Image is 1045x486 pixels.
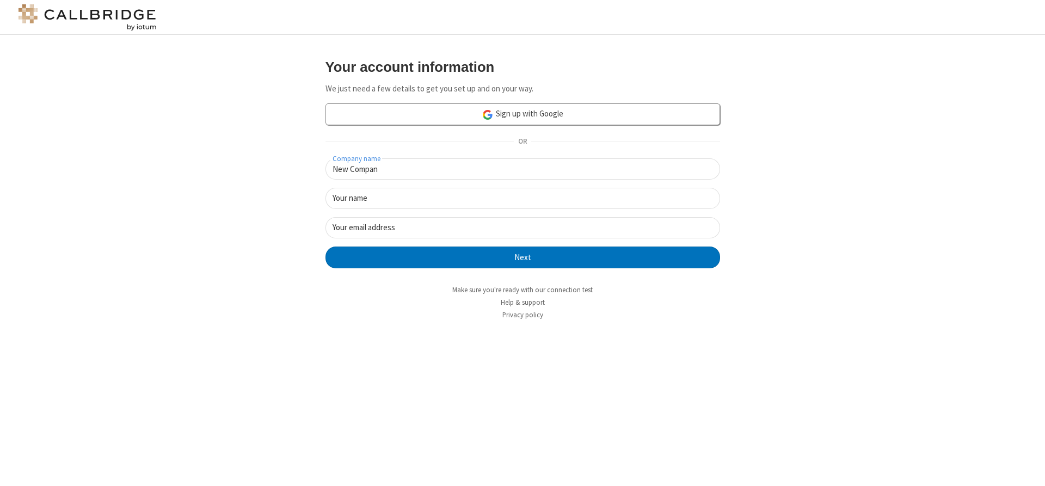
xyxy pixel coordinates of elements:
[325,103,720,125] a: Sign up with Google
[452,285,593,294] a: Make sure you're ready with our connection test
[325,247,720,268] button: Next
[501,298,545,307] a: Help & support
[16,4,158,30] img: logo@2x.png
[325,188,720,209] input: Your name
[502,310,543,319] a: Privacy policy
[325,217,720,238] input: Your email address
[514,134,531,150] span: OR
[325,158,720,180] input: Company name
[325,59,720,75] h3: Your account information
[482,109,494,121] img: google-icon.png
[325,83,720,95] p: We just need a few details to get you set up and on your way.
